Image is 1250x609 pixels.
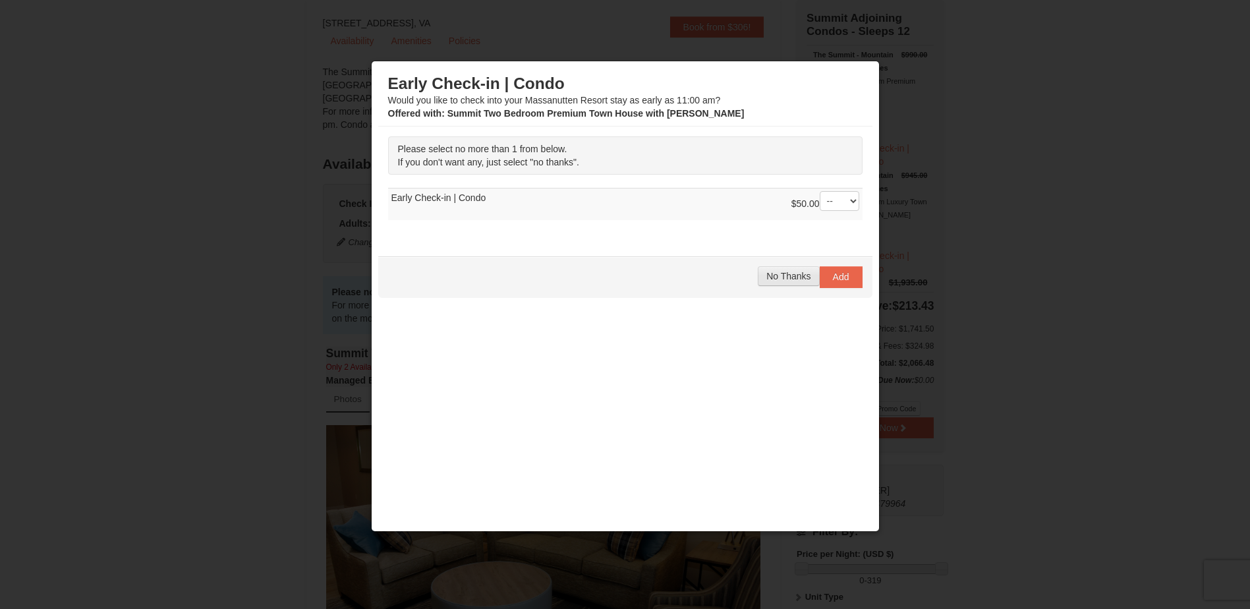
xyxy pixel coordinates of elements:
[388,74,863,120] div: Would you like to check into your Massanutten Resort stay as early as 11:00 am?
[820,266,863,287] button: Add
[791,191,859,217] div: $50.00
[388,74,863,94] h3: Early Check-in | Condo
[388,108,442,119] span: Offered with
[833,272,849,282] span: Add
[398,157,579,167] span: If you don't want any, just select "no thanks".
[398,144,567,154] span: Please select no more than 1 from below.
[388,108,745,119] strong: : Summit Two Bedroom Premium Town House with [PERSON_NAME]
[388,188,863,221] td: Early Check-in | Condo
[766,271,810,281] span: No Thanks
[758,266,819,286] button: No Thanks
